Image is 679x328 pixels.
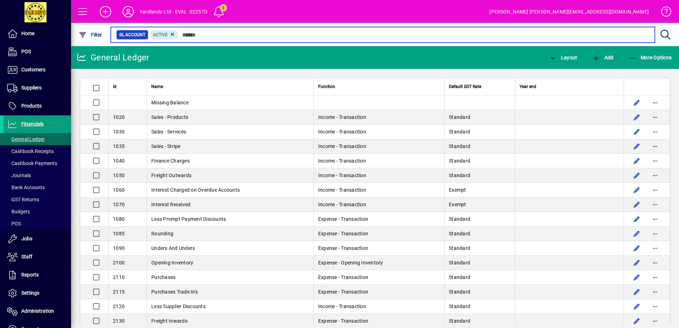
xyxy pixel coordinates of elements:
span: Purchases [151,274,175,280]
span: POS [21,49,31,54]
span: 1090 [113,245,125,251]
button: More options [650,272,661,283]
span: Income - Transaction [318,143,366,149]
a: Customers [4,61,71,79]
button: Edit [631,97,642,108]
a: Journals [4,169,71,181]
span: Standard [449,231,470,236]
span: Sales - Stripe [151,143,181,149]
a: Settings [4,284,71,302]
span: Unders And Unders [151,245,195,251]
button: Profile [117,5,140,18]
button: More options [650,199,661,210]
button: Edit [631,199,642,210]
div: Yardlands Ltd - EVAL -0225TD [140,6,207,17]
span: Exempt [449,202,466,207]
span: Active [153,32,168,37]
button: More options [650,111,661,123]
span: Reports [21,272,39,278]
button: Edit [631,213,642,225]
div: Id [113,83,142,91]
span: Function [318,83,335,91]
span: 2100 [113,260,125,266]
a: Suppliers [4,79,71,97]
span: Administration [21,308,54,314]
span: Income - Transaction [318,114,366,120]
button: Edit [631,315,642,327]
span: GST Returns [7,197,39,202]
span: Income - Transaction [318,129,366,135]
button: More Options [627,51,674,64]
a: Products [4,97,71,115]
a: Knowledge Base [656,1,670,24]
span: Finance Charges [151,158,190,164]
a: Home [4,25,71,43]
a: Administration [4,302,71,320]
div: General Ledger [76,52,150,63]
span: Layout [549,55,577,60]
div: [PERSON_NAME] [PERSON_NAME][EMAIL_ADDRESS][DOMAIN_NAME] [489,6,649,17]
span: Exempt [449,187,466,193]
span: Standard [449,318,470,324]
span: Cashbook Receipts [7,148,54,154]
span: 1085 [113,231,125,236]
span: Opening Inventory [151,260,193,266]
app-page-header-button: View chart layout [541,51,585,64]
a: Cashbook Payments [4,157,71,169]
button: Edit [631,272,642,283]
button: Edit [631,301,642,312]
mat-chip: Activation Status: Active [150,30,179,39]
span: Standard [449,260,470,266]
span: 1040 [113,158,125,164]
span: 1080 [113,216,125,222]
span: Jobs [21,236,32,241]
div: Name [151,83,309,91]
button: Edit [631,111,642,123]
span: Sales - Products [151,114,188,120]
a: POS [4,218,71,230]
button: Add [590,51,615,64]
span: Id [113,83,116,91]
button: More options [650,184,661,196]
span: Journals [7,173,31,178]
button: Edit [631,257,642,268]
span: Name [151,83,163,91]
span: Purchases Trade In's [151,289,198,295]
button: Edit [631,184,642,196]
span: Standard [449,114,470,120]
button: More options [650,242,661,254]
button: More options [650,286,661,297]
span: Interest Charged on Overdue Accounts [151,187,240,193]
span: Standard [449,245,470,251]
button: More options [650,213,661,225]
a: Bank Accounts [4,181,71,193]
span: Missing Balance [151,100,189,105]
span: Staff [21,254,32,259]
a: Budgets [4,206,71,218]
span: Standard [449,216,470,222]
span: Income - Transaction [318,304,366,309]
span: Expense - Transaction [318,318,368,324]
span: POS [7,221,21,226]
span: Standard [449,143,470,149]
button: Edit [631,170,642,181]
button: Edit [631,242,642,254]
span: Rounding [151,231,173,236]
a: POS [4,43,71,61]
button: More options [650,257,661,268]
button: Edit [631,155,642,166]
span: Freight Inwards [151,318,188,324]
button: Add [94,5,117,18]
span: Freight Outwards [151,173,191,178]
span: Add [592,55,613,60]
span: Settings [21,290,39,296]
span: Sales - Services [151,129,186,135]
span: 2110 [113,274,125,280]
button: Layout [547,51,579,64]
span: Filter [78,32,102,38]
span: General Ledger [7,136,45,142]
span: Expense - Transaction [318,231,368,236]
button: Edit [631,228,642,239]
span: Standard [449,289,470,295]
span: Income - Transaction [318,158,366,164]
